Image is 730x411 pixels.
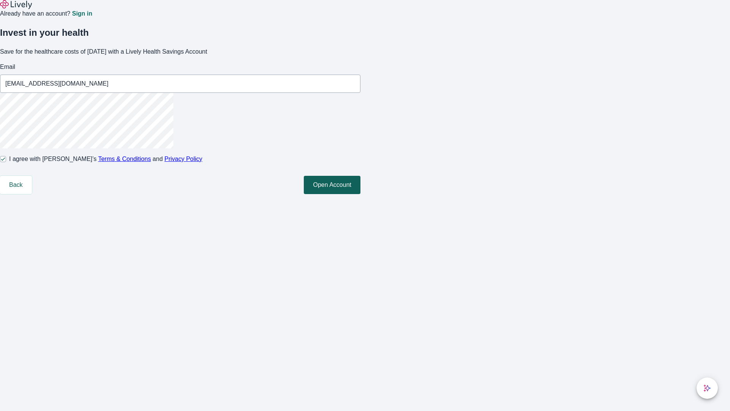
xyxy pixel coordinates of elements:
span: I agree with [PERSON_NAME]’s and [9,155,202,164]
a: Sign in [72,11,92,17]
button: Open Account [304,176,360,194]
a: Privacy Policy [165,156,203,162]
svg: Lively AI Assistant [703,384,711,392]
button: chat [697,378,718,399]
a: Terms & Conditions [98,156,151,162]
